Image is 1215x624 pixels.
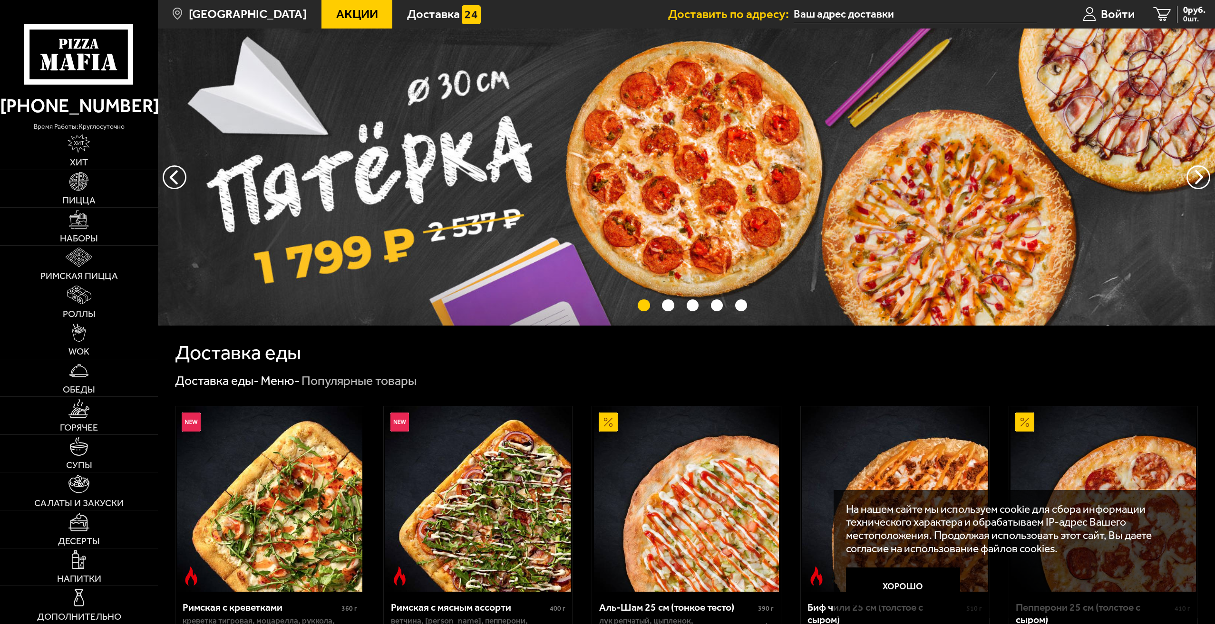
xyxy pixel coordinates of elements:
span: 360 г [341,605,357,613]
h1: Доставка еды [175,343,301,363]
button: точки переключения [662,299,674,312]
span: Напитки [57,574,101,584]
span: 0 руб. [1183,6,1205,15]
a: АкционныйАль-Шам 25 см (тонкое тесто) [592,406,780,592]
img: Биф чили 25 см (толстое с сыром) [802,406,988,592]
button: точки переключения [735,299,748,312]
button: точки переключения [711,299,723,312]
img: Римская с креветками [177,406,362,592]
span: Пицца [62,196,96,205]
button: Хорошо [846,567,960,605]
span: 400 г [550,605,565,613]
button: точки переключения [638,299,650,312]
a: АкционныйПепперони 25 см (толстое с сыром) [1009,406,1197,592]
div: Римская с мясным ассорти [391,601,547,614]
span: Доставка [407,8,460,20]
button: следующий [163,165,186,189]
img: Новинка [390,413,409,432]
img: Пепперони 25 см (толстое с сыром) [1011,406,1196,592]
span: Дополнительно [37,612,121,622]
img: Акционный [599,413,618,432]
span: [GEOGRAPHIC_DATA] [189,8,307,20]
img: Острое блюдо [807,566,826,586]
span: Супы [66,461,92,470]
a: Меню- [261,373,300,388]
img: Римская с мясным ассорти [385,406,571,592]
input: Ваш адрес доставки [794,6,1037,23]
span: Салаты и закуски [34,499,124,508]
div: Аль-Шам 25 см (тонкое тесто) [599,601,756,614]
button: предыдущий [1186,165,1210,189]
a: НовинкаОстрое блюдоРимская с креветками [175,406,364,592]
img: Острое блюдо [390,566,409,586]
span: Хит [70,158,88,167]
span: 0 шт. [1183,15,1205,23]
span: Доставить по адресу: [668,8,794,20]
img: Острое блюдо [182,566,201,586]
span: 390 г [758,605,774,613]
a: НовинкаОстрое блюдоРимская с мясным ассорти [384,406,572,592]
span: Обеды [63,385,95,394]
button: точки переключения [687,299,699,312]
span: Акции [336,8,378,20]
img: Новинка [182,413,201,432]
span: Войти [1101,8,1135,20]
img: 15daf4d41897b9f0e9f617042186c801.svg [462,5,481,24]
span: Горячее [60,423,98,432]
a: Острое блюдоБиф чили 25 см (толстое с сыром) [801,406,989,592]
span: Наборы [60,234,98,243]
span: Десерты [58,537,100,546]
div: Популярные товары [301,373,417,389]
p: На нашем сайте мы используем cookie для сбора информации технического характера и обрабатываем IP... [846,503,1179,555]
span: Роллы [63,309,96,319]
span: WOK [68,347,89,356]
a: Доставка еды- [175,373,259,388]
div: Римская с креветками [183,601,339,614]
img: Аль-Шам 25 см (тонкое тесто) [594,406,779,592]
img: Акционный [1015,413,1034,432]
span: Римская пицца [40,271,118,281]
